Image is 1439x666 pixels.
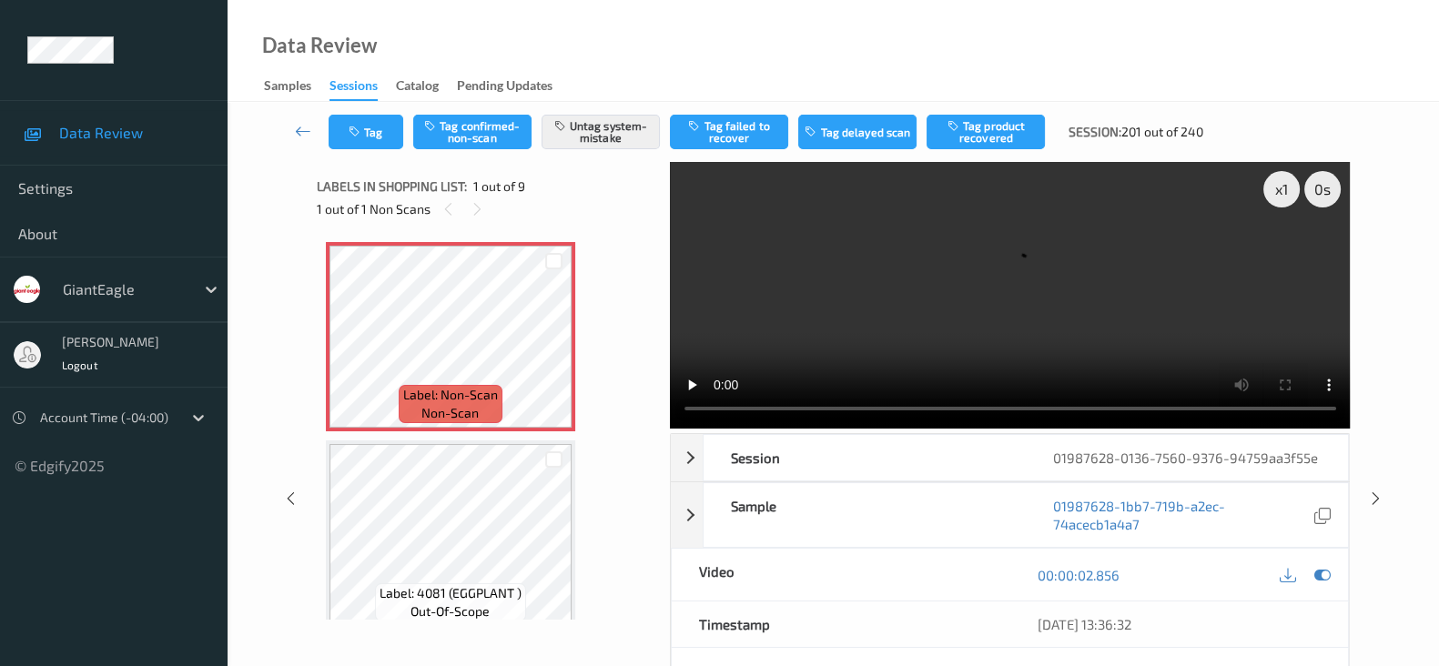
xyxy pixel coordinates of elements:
div: 1 out of 1 Non Scans [317,197,657,220]
div: Samples [264,76,311,99]
span: Session: [1069,123,1121,141]
div: Sessions [329,76,378,101]
button: Tag [329,115,403,149]
div: x 1 [1263,171,1300,207]
div: Sample [704,483,1026,547]
button: Untag system-mistake [542,115,660,149]
div: Timestamp [672,601,1010,647]
a: Samples [264,74,329,99]
span: Labels in shopping list: [317,177,467,196]
button: Tag confirmed-non-scan [413,115,532,149]
span: 201 out of 240 [1121,123,1203,141]
a: Catalog [396,74,457,99]
div: Catalog [396,76,439,99]
div: Pending Updates [457,76,552,99]
div: [DATE] 13:36:32 [1037,615,1321,633]
button: Tag failed to recover [670,115,788,149]
span: Label: 4081 (EGGPLANT ) [380,584,522,602]
span: non-scan [421,404,479,422]
div: Video [672,549,1010,600]
div: 01987628-0136-7560-9376-94759aa3f55e [1026,435,1348,480]
div: Data Review [262,36,377,55]
span: out-of-scope [410,602,490,621]
a: Pending Updates [457,74,571,99]
a: 00:00:02.856 [1037,566,1119,584]
button: Tag delayed scan [798,115,917,149]
a: 01987628-1bb7-719b-a2ec-74acecb1a4a7 [1053,497,1310,533]
span: 1 out of 9 [473,177,525,196]
a: Sessions [329,74,396,101]
span: Label: Non-Scan [403,386,498,404]
div: 0 s [1304,171,1341,207]
div: Sample01987628-1bb7-719b-a2ec-74acecb1a4a7 [671,482,1350,548]
div: Session [704,435,1026,480]
div: Session01987628-0136-7560-9376-94759aa3f55e [671,434,1350,481]
button: Tag product recovered [927,115,1045,149]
